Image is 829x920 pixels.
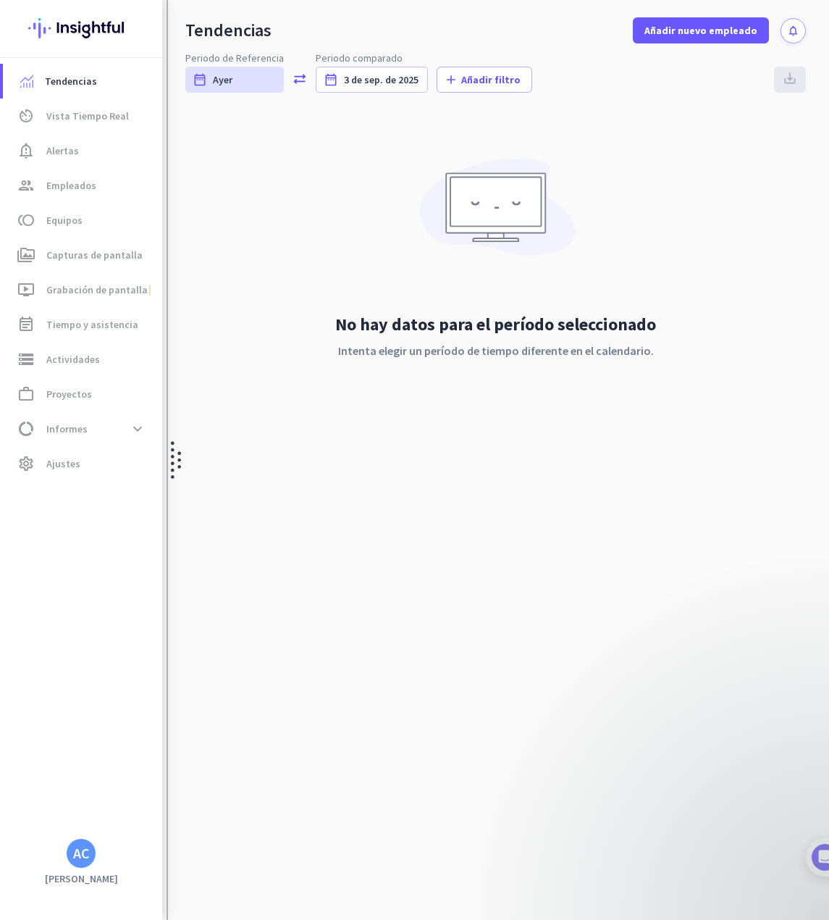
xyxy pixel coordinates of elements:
[3,64,162,99] a: menu-itemTendencias
[46,316,138,333] span: Tiempo y asistencia
[3,99,162,133] a: av_timerVista Tiempo Real
[46,351,100,368] span: Actividades
[3,342,162,377] a: storageActividades
[235,488,272,498] span: Tareas
[17,107,35,125] i: av_timer
[46,177,96,194] span: Empleados
[633,17,769,43] button: Añadir nuevo empleado
[46,281,148,298] span: Grabación de pantalla
[149,191,275,206] p: Alrededor de 10 minutos
[17,385,35,403] i: work_outline
[17,316,35,333] i: event_note
[3,307,162,342] a: event_noteTiempo y asistencia
[46,455,80,472] span: Ajustes
[413,148,579,277] img: No data
[437,67,532,93] button: addAñadir filtro
[56,276,252,337] div: It's time to add your employees! This is crucial since Insightful will start collecting their act...
[444,72,458,87] i: add
[27,412,263,446] div: 2Initial tracking settings and how to edit them
[335,342,656,359] p: Intenta elegir un período de tiempo diferente en el calendario.
[20,56,269,108] div: 🎊 Welcome to Insightful! 🎊
[17,212,35,229] i: toll
[27,247,263,270] div: 1Add employees
[46,385,92,403] span: Proyectos
[14,191,54,206] p: 4 pasos
[148,283,162,297] img: add-on icon
[46,142,79,159] span: Alertas
[46,107,129,125] span: Vista Tiempo Real
[3,133,162,168] a: notification_importantAlertas
[85,156,232,170] div: [PERSON_NAME] de Insightful
[461,72,521,87] span: Añadir filtro
[185,51,284,65] span: Periodo de Referencia
[185,20,272,41] div: Tendencias
[217,452,290,510] button: Tareas
[45,72,97,90] span: Tendencias
[324,72,338,87] i: date_range
[17,246,35,264] i: perm_media
[3,168,162,203] a: groupEmpleados
[787,25,799,37] i: notifications
[119,7,173,31] h1: Tareas
[644,23,757,38] span: Añadir nuevo empleado
[316,51,428,65] span: Periodo comparado
[3,377,162,411] a: work_outlineProyectos
[56,252,245,267] div: Add employees
[145,452,217,510] button: Ayuda
[3,446,162,481] a: settingsAjustes
[344,72,418,87] span: 3 de sep. de 2025
[22,488,49,498] span: Inicio
[56,417,245,446] div: Initial tracking settings and how to edit them
[17,351,35,368] i: storage
[46,420,88,438] span: Informes
[213,72,232,87] span: Ayer
[20,75,33,88] img: menu-item
[73,846,90,861] div: AC
[17,281,35,298] i: ondemand_video
[335,313,656,336] h2: No hay datos para el período seleccionado
[56,348,195,377] button: Add your employees
[3,411,162,446] a: data_usageInformesexpand_more
[3,203,162,238] a: tollEquipos
[72,452,145,510] button: Mensajes
[17,177,35,194] i: group
[17,455,35,472] i: settings
[46,212,83,229] span: Equipos
[17,142,35,159] i: notification_important
[293,72,307,86] span: sync_alt
[125,416,151,442] button: expand_more
[193,72,207,87] i: date_range
[254,6,280,32] div: Cerrar
[20,108,269,143] div: You're just a few steps away from completing the essential app setup
[46,246,143,264] span: Capturas de pantalla
[780,18,806,43] button: notifications
[56,151,80,175] img: Profile image for Tamara
[17,420,35,438] i: data_usage
[85,488,132,498] span: Mensajes
[3,238,162,272] a: perm_mediaCapturas de pantalla
[165,488,196,498] span: Ayuda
